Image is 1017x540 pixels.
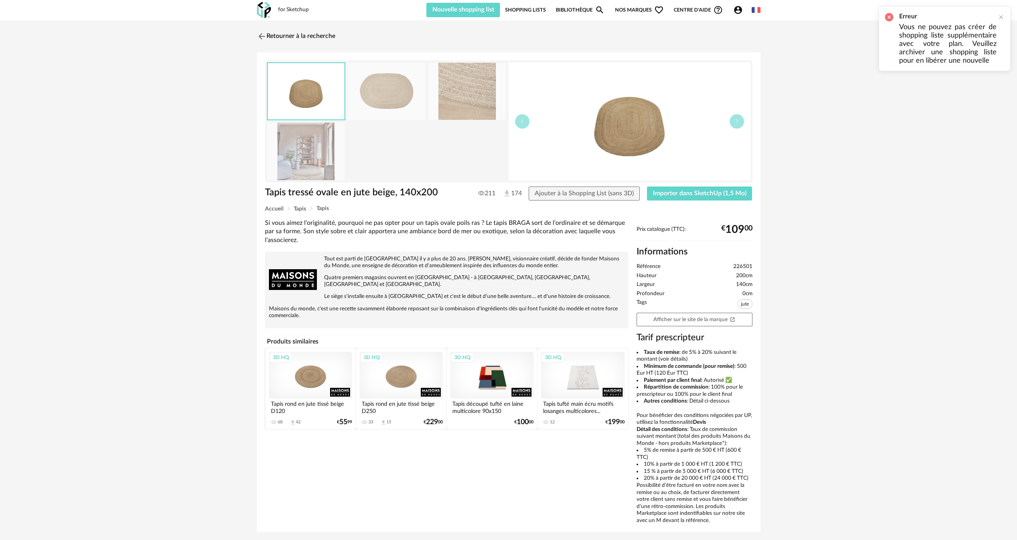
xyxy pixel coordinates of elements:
span: Référence [637,263,661,270]
li: : de 5% à 20% suivant le montant (voir détails) [637,349,752,363]
div: 12 [550,419,555,425]
span: Tapis [294,206,306,212]
p: Vous ne pouvez pas créer de shopping liste supplémentaire avec votre plan. Veuillez archiver une ... [899,23,997,65]
div: 68 [278,419,283,425]
a: BibliothèqueMagnify icon [556,3,605,17]
li: : Détail ci-dessous [637,398,752,405]
span: Open In New icon [730,316,735,322]
span: Nos marques [615,3,664,17]
p: Tout est parti de [GEOGRAPHIC_DATA] il y a plus de 20 ans. [PERSON_NAME], visionnaire créatif, dé... [269,256,625,269]
img: tapis-tresse-ovale-en-jute-beige-140x200-1000-10-17-226501_1.jpg [348,63,425,120]
div: € 00 [605,419,625,425]
div: € 00 [514,419,533,425]
span: Centre d'aideHelp Circle Outline icon [674,5,723,15]
a: Afficher sur le site de la marqueOpen In New icon [637,313,752,327]
div: 15 [386,419,391,425]
p: Le siège s'installe ensuite à [GEOGRAPHIC_DATA] et c'est le début d'une belle aventure.... et d'u... [269,293,625,300]
span: Tapis [316,206,329,211]
span: Importer dans SketchUp (1,5 Mo) [653,190,746,197]
div: 42 [296,419,301,425]
p: Quatre premiers magasins ouvrent en [GEOGRAPHIC_DATA] - à [GEOGRAPHIC_DATA], [GEOGRAPHIC_DATA], [... [269,274,625,288]
li: 20% à partir de 20 000 € HT (24 000 € TTC) Possibilité d’être facturé en votre nom avec la remise... [637,475,752,524]
b: Autres conditions [644,398,687,404]
b: Minimum de commande (pour remise) [644,363,734,369]
img: thumbnail.png [509,62,750,181]
li: : 100% pour le prescripteur ou 100% pour le client final [637,384,752,398]
span: 200cm [736,272,752,280]
span: Magnify icon [595,5,605,15]
span: 0cm [742,290,752,298]
h4: Produits similaires [265,336,629,347]
div: € 00 [424,419,443,425]
div: 33 [368,419,373,425]
span: Download icon [380,419,386,425]
div: for Sketchup [278,6,309,14]
span: Nouvelle shopping list [432,6,494,13]
a: 3D HQ Tapis découpé tufté en laine multicolore 90x150 €10000 [447,348,537,429]
img: svg+xml;base64,PHN2ZyB3aWR0aD0iMjQiIGhlaWdodD0iMjQiIHZpZXdCb3g9IjAgMCAyNCAyNCIgZmlsbD0ibm9uZSIgeG... [257,32,267,41]
button: Importer dans SketchUp (1,5 Mo) [647,187,752,201]
b: Répartition de commission [644,384,709,390]
span: Largeur [637,281,655,288]
img: fr [752,6,760,14]
div: 3D HQ [269,352,293,363]
div: Breadcrumb [265,206,752,212]
span: Download icon [290,419,296,425]
span: 109 [725,226,744,233]
p: Maisons du monde, c'est une recette savamment élaborée reposant sur la combinaison d'ingrédients ... [269,306,625,319]
li: 10% à partir de 1 000 € HT (1 200 € TTC) [637,461,752,468]
div: Prix catalogue (TTC): [637,226,752,241]
div: Tapis rond en jute tissé beige D250 [360,399,443,415]
h3: Tarif prescripteur [637,332,752,343]
span: jute [737,299,752,309]
div: Tapis tufté main écru motifs losanges multicolores... [541,399,624,415]
button: Nouvelle shopping list [426,3,500,17]
img: OXP [257,2,271,18]
img: tapis-tresse-ovale-en-jute-beige-140x200-1000-10-17-226501_9.jpg [267,123,345,180]
a: 3D HQ Tapis rond en jute tissé beige D120 68 Download icon 42 €5599 [265,348,356,429]
span: 211 [478,189,496,197]
a: Retourner à la recherche [257,28,335,45]
div: 3D HQ [360,352,383,363]
li: 15 % à partir de 5 000 € HT (6 000 € TTC) [637,468,752,475]
div: 3D HQ [451,352,474,363]
span: Tags [637,299,647,311]
div: Tapis découpé tufté en laine multicolore 90x150 [450,399,533,415]
h2: Informations [637,246,752,258]
span: Account Circle icon [733,5,746,15]
span: Account Circle icon [733,5,743,15]
div: Pour bénéficier des conditions négociées par UP, utilisez la fonctionnalité : Taux de commission ... [637,349,752,524]
img: tapis-tresse-ovale-en-jute-beige-140x200-1000-10-17-226501_3.jpg [428,63,506,120]
span: 55 [339,419,347,425]
span: Hauteur [637,272,657,280]
span: 140cm [736,281,752,288]
div: 3D HQ [541,352,565,363]
span: 100 [517,419,529,425]
div: € 99 [337,419,352,425]
b: Taux de remise [644,349,679,355]
img: thumbnail.png [268,63,344,119]
li: : Autorisé ✅ [637,377,752,384]
button: Ajouter à la Shopping List (sans 3D) [529,187,640,201]
div: Si vous aimez l'originalité, pourquoi ne pas opter pour un tapis ovale poils ras ? Le tapis BRAGA... [265,219,629,244]
b: Détail des conditions [637,427,687,432]
span: Help Circle Outline icon [713,5,723,15]
div: € 00 [721,226,752,233]
span: Ajouter à la Shopping List (sans 3D) [535,190,634,197]
span: Profondeur [637,290,665,298]
span: 229 [426,419,438,425]
h2: Erreur [899,12,997,21]
img: brand logo [269,256,317,304]
a: 3D HQ Tapis rond en jute tissé beige D250 33 Download icon 15 €22900 [356,348,446,429]
span: 199 [608,419,620,425]
span: 174 [503,189,514,198]
span: 226501 [733,263,752,270]
a: Shopping Lists [505,3,546,17]
span: Accueil [265,206,283,212]
b: Paiement par client final [644,377,701,383]
img: Téléchargements [503,189,511,198]
li: : 500 Eur HT (120 Eur TTC) [637,363,752,377]
h1: Tapis tressé ovale en jute beige, 140x200 [265,187,464,199]
a: 3D HQ Tapis tufté main écru motifs losanges multicolores... 12 €19900 [537,348,628,429]
div: Tapis rond en jute tissé beige D120 [269,399,352,415]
